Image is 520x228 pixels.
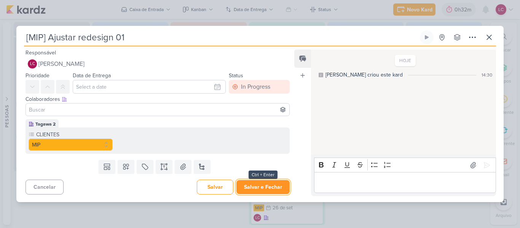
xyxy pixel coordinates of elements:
div: Ctrl + Enter [249,171,278,179]
label: CLIENTES [35,131,113,139]
div: Laís Costa [28,59,37,69]
div: Colaboradores [26,95,290,103]
div: Editor editing area: main [314,172,496,193]
input: Buscar [27,105,288,114]
label: Data de Entrega [73,72,111,79]
div: Editor toolbar [314,158,496,172]
label: Responsável [26,49,56,56]
div: Tagawa 2 [35,121,56,128]
div: [PERSON_NAME] criou este kard [325,71,403,79]
p: LC [30,62,35,66]
div: Ligar relógio [424,34,430,40]
button: Salvar [197,180,233,195]
label: Prioridade [26,72,49,79]
button: LC [PERSON_NAME] [26,57,290,71]
input: Kard Sem Título [24,30,418,44]
span: [PERSON_NAME] [38,59,85,69]
div: 14:30 [482,72,492,78]
button: Cancelar [26,180,64,195]
button: In Progress [229,80,290,94]
div: In Progress [241,82,270,91]
input: Select a date [73,80,226,94]
label: Status [229,72,243,79]
button: Salvar e Fechar [236,180,290,194]
button: MIP [29,139,113,151]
